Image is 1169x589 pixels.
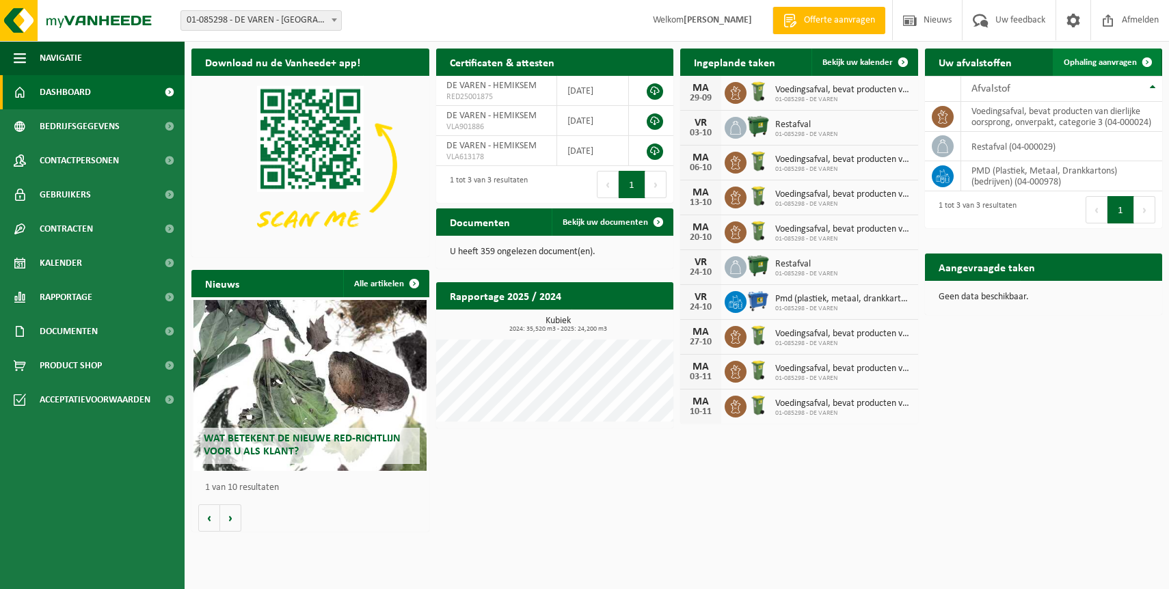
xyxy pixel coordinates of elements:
[687,292,714,303] div: VR
[552,208,672,236] a: Bekijk uw documenten
[775,154,911,165] span: Voedingsafval, bevat producten van dierlijke oorsprong, onverpakt, categorie 3
[775,120,837,131] span: Restafval
[747,324,770,347] img: WB-0140-HPE-GN-50
[747,184,770,208] img: WB-0140-HPE-GN-50
[1086,196,1107,223] button: Previous
[687,187,714,198] div: MA
[40,109,120,143] span: Bedrijfsgegevens
[687,128,714,138] div: 03-10
[40,41,82,75] span: Navigatie
[572,309,672,336] a: Bekijk rapportage
[557,76,629,106] td: [DATE]
[40,280,92,314] span: Rapportage
[971,83,1010,94] span: Afvalstof
[557,136,629,166] td: [DATE]
[775,259,837,270] span: Restafval
[747,219,770,243] img: WB-0140-HPE-GN-50
[191,270,253,297] h2: Nieuws
[193,300,427,471] a: Wat betekent de nieuwe RED-richtlijn voor u als klant?
[220,504,241,532] button: Volgende
[775,85,911,96] span: Voedingsafval, bevat producten van dierlijke oorsprong, onverpakt, categorie 3
[939,292,1149,302] p: Geen data beschikbaar.
[687,118,714,128] div: VR
[961,102,1163,132] td: voedingsafval, bevat producten van dierlijke oorsprong, onverpakt, categorie 3 (04-000024)
[191,49,374,75] h2: Download nu de Vanheede+ app!
[687,198,714,208] div: 13-10
[446,92,547,102] span: RED25001875
[1064,58,1137,67] span: Ophaling aanvragen
[747,359,770,382] img: WB-0140-HPE-GN-50
[775,235,911,243] span: 01-085298 - DE VAREN
[687,396,714,407] div: MA
[1053,49,1161,76] a: Ophaling aanvragen
[181,11,341,30] span: 01-085298 - DE VAREN - HEMIKSEM
[747,150,770,173] img: WB-0140-HPE-GN-50
[822,58,893,67] span: Bekijk uw kalender
[687,163,714,173] div: 06-10
[775,305,911,313] span: 01-085298 - DE VAREN
[687,94,714,103] div: 29-09
[645,171,667,198] button: Next
[775,200,911,208] span: 01-085298 - DE VAREN
[40,178,91,212] span: Gebruikers
[687,233,714,243] div: 20-10
[436,49,568,75] h2: Certificaten & attesten
[687,152,714,163] div: MA
[436,282,575,309] h2: Rapportage 2025 / 2024
[40,75,91,109] span: Dashboard
[687,222,714,233] div: MA
[687,83,714,94] div: MA
[811,49,917,76] a: Bekijk uw kalender
[775,398,911,409] span: Voedingsafval, bevat producten van dierlijke oorsprong, onverpakt, categorie 3
[772,7,885,34] a: Offerte aanvragen
[747,80,770,103] img: WB-0140-HPE-GN-50
[684,15,752,25] strong: [PERSON_NAME]
[563,218,648,227] span: Bekijk uw documenten
[687,327,714,338] div: MA
[747,289,770,312] img: WB-0660-HPE-BE-01
[450,247,660,257] p: U heeft 359 ongelezen document(en).
[205,483,422,493] p: 1 van 10 resultaten
[343,270,428,297] a: Alle artikelen
[925,254,1049,280] h2: Aangevraagde taken
[680,49,789,75] h2: Ingeplande taken
[1134,196,1155,223] button: Next
[687,268,714,277] div: 24-10
[775,96,911,104] span: 01-085298 - DE VAREN
[619,171,645,198] button: 1
[687,407,714,417] div: 10-11
[40,246,82,280] span: Kalender
[40,383,150,417] span: Acceptatievoorwaarden
[775,340,911,348] span: 01-085298 - DE VAREN
[1107,196,1134,223] button: 1
[446,111,537,121] span: DE VAREN - HEMIKSEM
[775,165,911,174] span: 01-085298 - DE VAREN
[961,132,1163,161] td: restafval (04-000029)
[687,257,714,268] div: VR
[40,314,98,348] span: Documenten
[446,122,547,133] span: VLA901886
[597,171,619,198] button: Previous
[687,338,714,347] div: 27-10
[961,161,1163,191] td: PMD (Plastiek, Metaal, Drankkartons) (bedrijven) (04-000978)
[557,106,629,136] td: [DATE]
[446,141,537,151] span: DE VAREN - HEMIKSEM
[925,49,1025,75] h2: Uw afvalstoffen
[40,212,93,246] span: Contracten
[443,169,528,200] div: 1 tot 3 van 3 resultaten
[775,270,837,278] span: 01-085298 - DE VAREN
[775,224,911,235] span: Voedingsafval, bevat producten van dierlijke oorsprong, onverpakt, categorie 3
[775,131,837,139] span: 01-085298 - DE VAREN
[687,303,714,312] div: 24-10
[801,14,878,27] span: Offerte aanvragen
[180,10,342,31] span: 01-085298 - DE VAREN - HEMIKSEM
[775,294,911,305] span: Pmd (plastiek, metaal, drankkartons) (bedrijven)
[443,316,674,333] h3: Kubiek
[436,208,524,235] h2: Documenten
[747,115,770,138] img: WB-1100-HPE-GN-01
[747,254,770,277] img: WB-1100-HPE-GN-01
[40,348,102,383] span: Product Shop
[775,189,911,200] span: Voedingsafval, bevat producten van dierlijke oorsprong, onverpakt, categorie 3
[446,152,547,163] span: VLA613178
[775,409,911,417] span: 01-085298 - DE VAREN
